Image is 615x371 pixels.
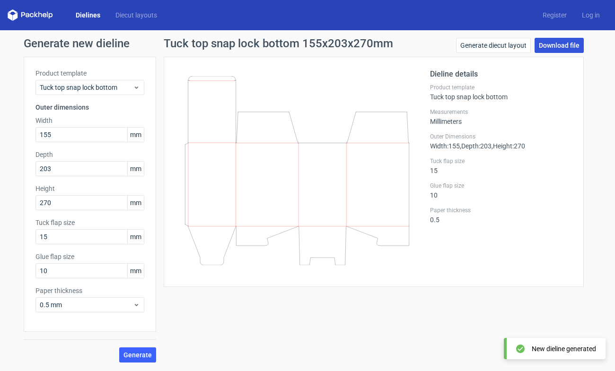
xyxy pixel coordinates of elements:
[492,142,525,150] span: , Height : 270
[35,69,144,78] label: Product template
[24,38,591,49] h1: Generate new dieline
[35,103,144,112] h3: Outer dimensions
[430,142,460,150] span: Width : 155
[430,182,572,190] label: Glue flap size
[68,10,108,20] a: Dielines
[127,162,144,176] span: mm
[532,344,596,354] div: New dieline generated
[430,207,572,224] div: 0.5
[456,38,531,53] a: Generate diecut layout
[35,252,144,261] label: Glue flap size
[119,347,156,362] button: Generate
[35,116,144,125] label: Width
[164,38,393,49] h1: Tuck top snap lock bottom 155x203x270mm
[430,157,572,174] div: 15
[35,150,144,159] label: Depth
[35,218,144,227] label: Tuck flap size
[460,142,492,150] span: , Depth : 203
[127,230,144,244] span: mm
[430,207,572,214] label: Paper thickness
[127,128,144,142] span: mm
[40,300,133,310] span: 0.5 mm
[40,83,133,92] span: Tuck top snap lock bottom
[430,157,572,165] label: Tuck flap size
[430,84,572,91] label: Product template
[430,84,572,101] div: Tuck top snap lock bottom
[123,352,152,358] span: Generate
[430,69,572,80] h2: Dieline details
[35,286,144,295] label: Paper thickness
[574,10,607,20] a: Log in
[35,184,144,193] label: Height
[430,108,572,116] label: Measurements
[535,10,574,20] a: Register
[535,38,584,53] a: Download file
[430,133,572,140] label: Outer Dimensions
[127,264,144,278] span: mm
[430,182,572,199] div: 10
[108,10,165,20] a: Diecut layouts
[127,196,144,210] span: mm
[430,108,572,125] div: Millimeters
